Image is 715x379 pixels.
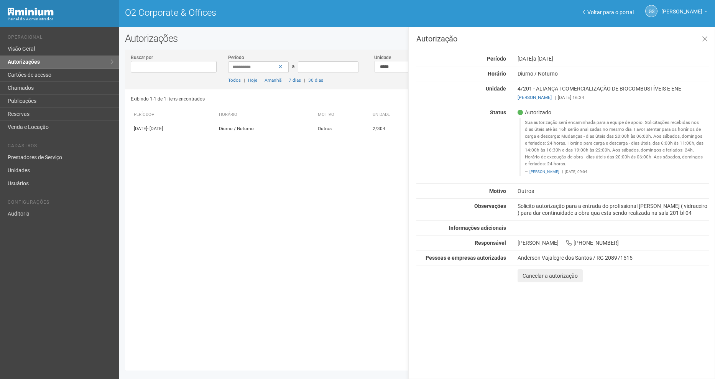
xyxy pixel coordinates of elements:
[583,9,634,15] a: Voltar para o portal
[525,169,705,175] footer: [DATE] 09:04
[374,54,391,61] label: Unidade
[265,77,281,83] a: Amanhã
[8,16,113,23] div: Painel do Administrador
[518,95,552,100] a: [PERSON_NAME]
[645,5,657,17] a: GS
[8,199,113,208] li: Configurações
[125,8,411,18] h1: O2 Corporate & Offices
[555,95,556,100] span: |
[512,70,715,77] div: Diurno / Noturno
[518,254,709,261] div: Anderson Vajalegre dos Santos / RG 208971515
[315,109,369,121] th: Motivo
[125,33,709,44] h2: Autorizações
[147,126,163,131] span: - [DATE]
[519,118,709,176] blockquote: Sua autorização será encaminhada para a equipe de apoio. Solicitações recebidas nos dias úteis at...
[529,170,559,174] a: [PERSON_NAME]
[370,109,426,121] th: Unidade
[449,225,506,231] strong: Informações adicionais
[489,188,506,194] strong: Motivo
[533,56,553,62] span: a [DATE]
[512,203,715,216] div: Solicito autorização para a entrada do profissional [PERSON_NAME] ( vidraceiro ) para dar continu...
[490,109,506,115] strong: Status
[8,143,113,151] li: Cadastros
[518,109,551,116] span: Autorizado
[661,10,707,16] a: [PERSON_NAME]
[260,77,261,83] span: |
[131,109,216,121] th: Período
[562,170,563,174] span: |
[228,54,244,61] label: Período
[216,109,315,121] th: Horário
[228,77,241,83] a: Todos
[289,77,301,83] a: 7 dias
[488,71,506,77] strong: Horário
[131,121,216,136] td: [DATE]
[518,94,709,101] div: [DATE] 16:34
[292,63,295,69] span: a
[8,8,54,16] img: Minium
[315,121,369,136] td: Outros
[284,77,286,83] span: |
[216,121,315,136] td: Diurno / Noturno
[244,77,245,83] span: |
[512,85,715,101] div: 4/201 - ALIANÇA I COMERCIALIZAÇÃO DE BIOCOMBUSTÍVEIS E ENE
[370,121,426,136] td: 2/304
[486,86,506,92] strong: Unidade
[512,188,715,194] div: Outros
[248,77,257,83] a: Hoje
[308,77,323,83] a: 30 dias
[416,35,709,43] h3: Autorização
[474,203,506,209] strong: Observações
[487,56,506,62] strong: Período
[661,1,702,15] span: Gabriela Souza
[512,55,715,62] div: [DATE]
[426,255,506,261] strong: Pessoas e empresas autorizadas
[8,35,113,43] li: Operacional
[475,240,506,246] strong: Responsável
[518,269,583,282] button: Cancelar a autorização
[304,77,305,83] span: |
[131,93,415,105] div: Exibindo 1-1 de 1 itens encontrados
[512,239,715,246] div: [PERSON_NAME] [PHONE_NUMBER]
[131,54,153,61] label: Buscar por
